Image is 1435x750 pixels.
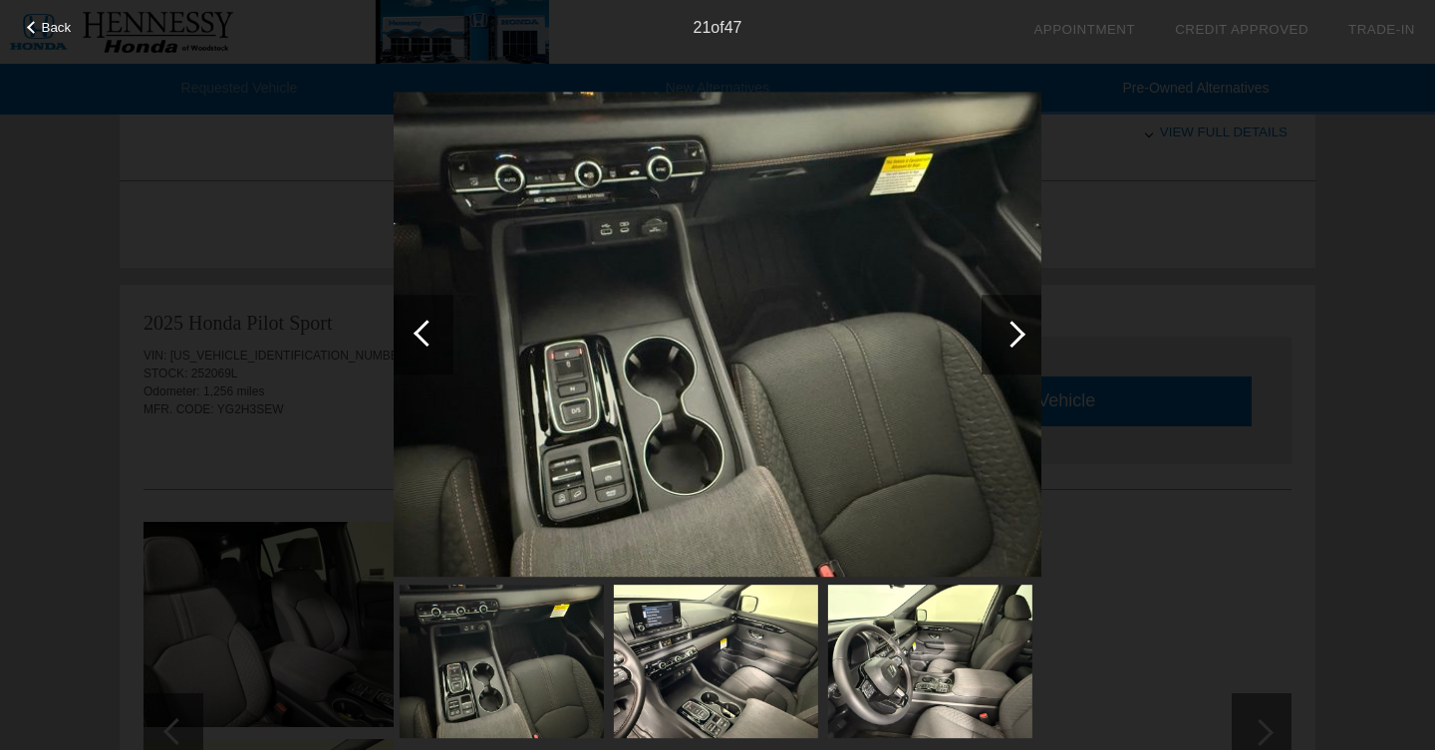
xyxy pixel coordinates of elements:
span: Back [42,20,72,35]
a: Appointment [1033,22,1135,37]
img: 87bc0443-4f4e-42f3-b9c4-78c63f5ecff1.jpeg [828,585,1032,738]
a: Trade-In [1348,22,1415,37]
img: 90f3571d-5625-4b90-9adf-aa781e2936ef.jpeg [400,585,604,738]
span: 21 [694,19,712,36]
span: 47 [724,19,742,36]
img: 90f3571d-5625-4b90-9adf-aa781e2936ef.jpeg [394,92,1041,578]
img: c25f7b38-8695-4d50-8bf8-b1cc5bdbae97.jpeg [614,585,818,738]
a: Credit Approved [1175,22,1308,37]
